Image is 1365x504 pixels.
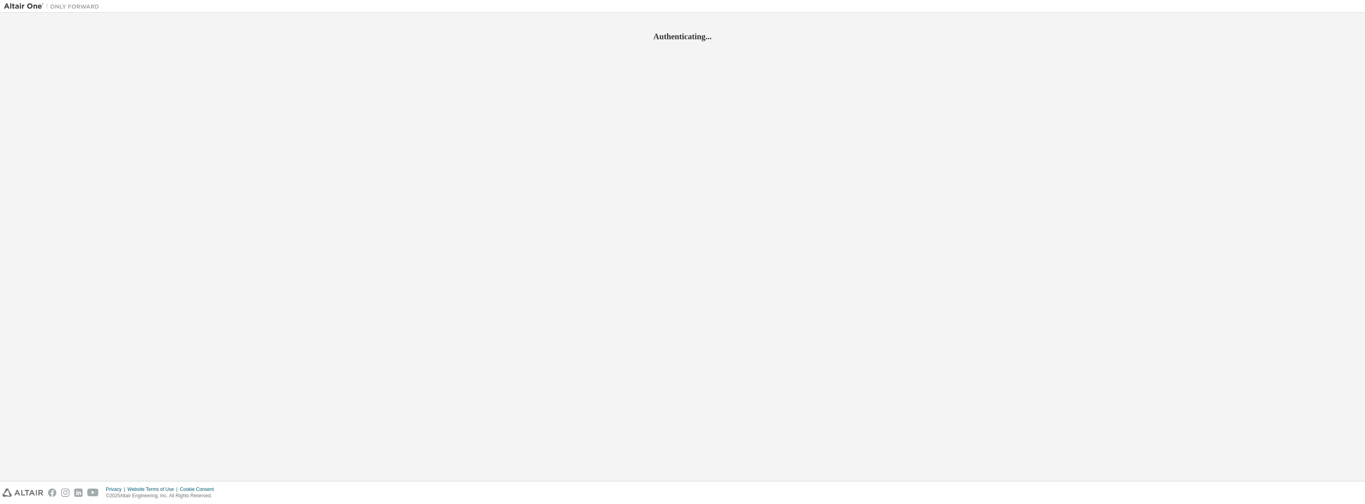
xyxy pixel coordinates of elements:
[48,489,56,497] img: facebook.svg
[127,486,180,493] div: Website Terms of Use
[4,2,103,10] img: Altair One
[106,486,127,493] div: Privacy
[87,489,99,497] img: youtube.svg
[61,489,69,497] img: instagram.svg
[2,489,43,497] img: altair_logo.svg
[4,31,1361,42] h2: Authenticating...
[180,486,218,493] div: Cookie Consent
[74,489,83,497] img: linkedin.svg
[106,493,219,499] p: © 2025 Altair Engineering, Inc. All Rights Reserved.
